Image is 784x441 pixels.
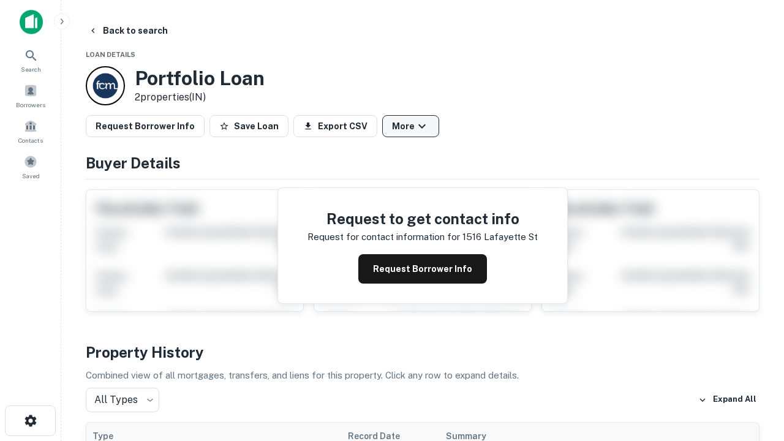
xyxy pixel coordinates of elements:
span: Saved [22,171,40,181]
h4: Buyer Details [86,152,759,174]
p: 1516 lafayette st [462,230,538,244]
p: 2 properties (IN) [135,90,265,105]
div: All Types [86,388,159,412]
button: More [382,115,439,137]
span: Contacts [18,135,43,145]
button: Request Borrower Info [86,115,205,137]
p: Combined view of all mortgages, transfers, and liens for this property. Click any row to expand d... [86,368,759,383]
button: Save Loan [209,115,288,137]
iframe: Chat Widget [723,343,784,402]
img: capitalize-icon.png [20,10,43,34]
span: Borrowers [16,100,45,110]
a: Borrowers [4,79,58,112]
span: Search [21,64,41,74]
h3: Portfolio Loan [135,67,265,90]
p: Request for contact information for [307,230,460,244]
button: Export CSV [293,115,377,137]
a: Search [4,43,58,77]
h4: Property History [86,341,759,363]
a: Contacts [4,115,58,148]
a: Saved [4,150,58,183]
button: Request Borrower Info [358,254,487,284]
h4: Request to get contact info [307,208,538,230]
button: Back to search [83,20,173,42]
span: Loan Details [86,51,135,58]
button: Expand All [695,391,759,409]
